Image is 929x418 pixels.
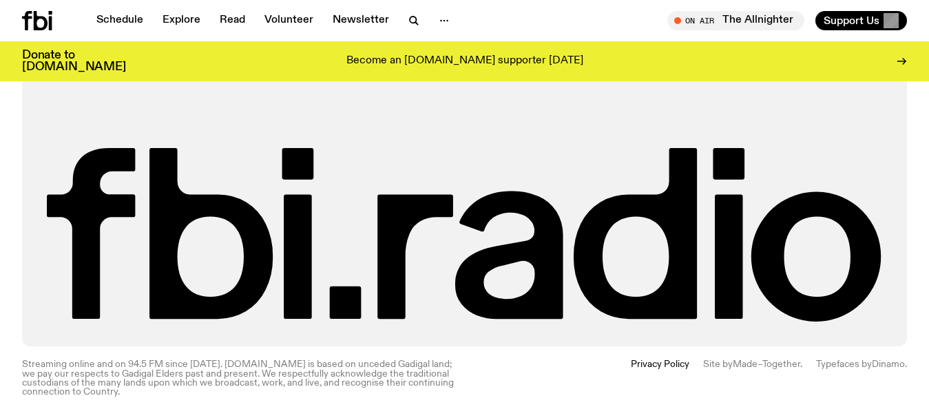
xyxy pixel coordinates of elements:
[346,55,583,67] p: Become an [DOMAIN_NAME] supporter [DATE]
[22,50,126,73] h3: Donate to [DOMAIN_NAME]
[872,359,905,369] a: Dinamo
[154,11,209,30] a: Explore
[815,11,907,30] button: Support Us
[703,359,733,369] span: Site by
[733,359,800,369] a: Made–Together
[211,11,253,30] a: Read
[631,360,689,397] a: Privacy Policy
[88,11,152,30] a: Schedule
[905,359,907,369] span: .
[824,14,879,27] span: Support Us
[816,359,872,369] span: Typefaces by
[256,11,322,30] a: Volunteer
[22,360,457,397] p: Streaming online and on 94.5 FM since [DATE]. [DOMAIN_NAME] is based on unceded Gadigal land; we ...
[800,359,802,369] span: .
[324,11,397,30] a: Newsletter
[667,11,804,30] button: On AirThe Allnighter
